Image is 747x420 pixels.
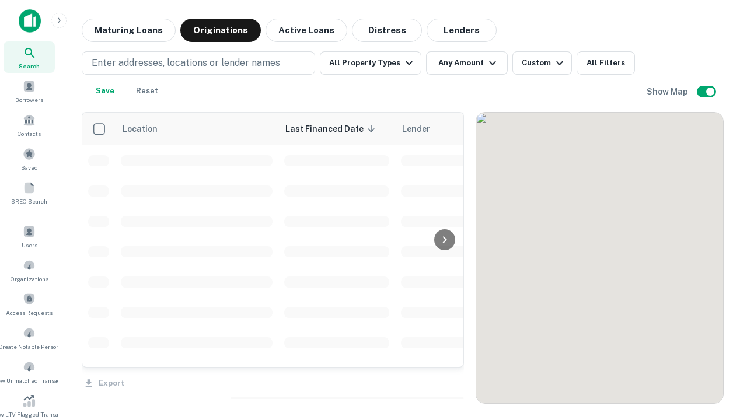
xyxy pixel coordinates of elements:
span: Search [19,61,40,71]
a: Users [4,220,55,252]
button: All Property Types [320,51,421,75]
h6: Show Map [647,85,690,98]
button: Custom [512,51,572,75]
div: 0 0 [476,113,723,403]
span: Contacts [18,129,41,138]
p: Enter addresses, locations or lender names [92,56,280,70]
th: Last Financed Date [278,113,395,145]
span: Saved [21,163,38,172]
button: Distress [352,19,422,42]
a: Contacts [4,109,55,141]
button: Enter addresses, locations or lender names [82,51,315,75]
a: Review Unmatched Transactions [4,356,55,387]
span: Access Requests [6,308,53,317]
span: Lender [402,122,430,136]
button: Any Amount [426,51,508,75]
th: Lender [395,113,582,145]
button: Active Loans [266,19,347,42]
a: SREO Search [4,177,55,208]
button: Reset [128,79,166,103]
div: Custom [522,56,567,70]
a: Access Requests [4,288,55,320]
span: Organizations [11,274,48,283]
button: Maturing Loans [82,19,176,42]
button: Save your search to get updates of matches that match your search criteria. [86,79,124,103]
button: All Filters [577,51,635,75]
button: Lenders [427,19,497,42]
span: SREO Search [11,197,47,206]
span: Borrowers [15,95,43,104]
a: Saved [4,143,55,174]
span: Last Financed Date [285,122,379,136]
span: Location [122,122,173,136]
a: Organizations [4,254,55,286]
img: capitalize-icon.png [19,9,41,33]
a: Search [4,41,55,73]
span: Users [22,240,37,250]
a: Borrowers [4,75,55,107]
iframe: Chat Widget [689,289,747,345]
th: Location [115,113,278,145]
a: Create Notable Person [4,322,55,353]
button: Originations [180,19,261,42]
